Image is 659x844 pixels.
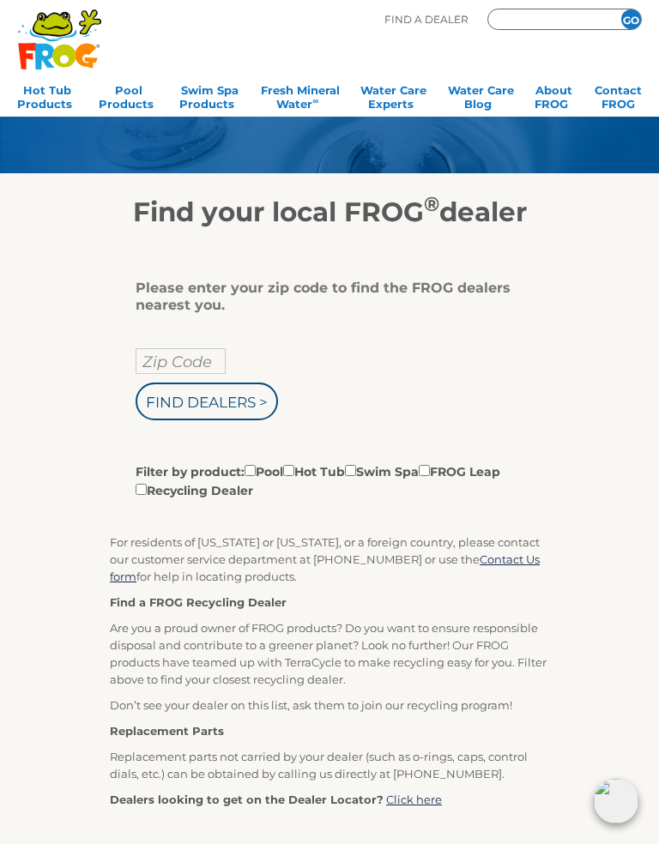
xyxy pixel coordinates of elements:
sup: ® [424,191,439,216]
input: Filter by product:PoolHot TubSwim SpaFROG LeapRecycling Dealer [136,484,147,495]
a: AboutFROG [535,78,573,112]
strong: Replacement Parts [110,724,224,738]
strong: Find a FROG Recycling Dealer [110,595,287,609]
p: Find A Dealer [384,9,469,30]
a: Click here [386,793,442,806]
a: Water CareExperts [360,78,426,112]
a: PoolProducts [99,78,159,112]
img: openIcon [594,779,638,823]
input: Filter by product:PoolHot TubSwim SpaFROG LeapRecycling Dealer [245,465,256,476]
p: Don’t see your dealer on this list, ask them to join our recycling program! [110,696,549,714]
a: ContactFROG [595,78,642,112]
input: Filter by product:PoolHot TubSwim SpaFROG LeapRecycling Dealer [283,465,294,476]
div: Please enter your zip code to find the FROG dealers nearest you. [136,280,511,314]
p: Are you a proud owner of FROG products? Do you want to ensure responsible disposal and contribute... [110,619,549,688]
a: Swim SpaProducts [179,78,239,112]
label: Filter by product: Pool Hot Tub Swim Spa FROG Leap Recycling Dealer [136,461,511,499]
a: Fresh MineralWater∞ [261,78,340,112]
a: Hot TubProducts [17,78,77,112]
input: Find Dealers > [136,383,278,420]
sup: ∞ [312,96,318,105]
a: Water CareBlog [448,78,514,112]
strong: Dealers looking to get on the Dealer Locator? [110,793,384,806]
p: For residents of [US_STATE] or [US_STATE], or a foreign country, please contact our customer serv... [110,534,549,585]
input: GO [621,9,641,29]
input: Zip Code Form [497,12,600,27]
input: Filter by product:PoolHot TubSwim SpaFROG LeapRecycling Dealer [419,465,430,476]
p: Replacement parts not carried by your dealer (such as o-rings, caps, control dials, etc.) can be ... [110,748,549,782]
input: Filter by product:PoolHot TubSwim SpaFROG LeapRecycling Dealer [345,465,356,476]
